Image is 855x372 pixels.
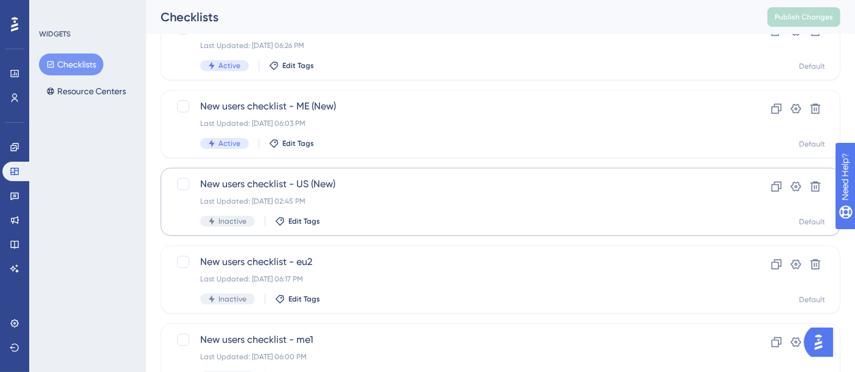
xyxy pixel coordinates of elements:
[767,7,840,27] button: Publish Changes
[799,295,825,305] div: Default
[39,53,103,75] button: Checklists
[804,324,840,360] iframe: UserGuiding AI Assistant Launcher
[200,332,703,347] span: New users checklist - me1
[29,3,76,18] span: Need Help?
[39,80,133,102] button: Resource Centers
[200,119,703,128] div: Last Updated: [DATE] 06:03 PM
[282,61,314,71] span: Edit Tags
[161,9,737,26] div: Checklists
[218,216,246,226] span: Inactive
[775,12,833,22] span: Publish Changes
[275,294,320,304] button: Edit Tags
[799,61,825,71] div: Default
[288,294,320,304] span: Edit Tags
[200,196,703,206] div: Last Updated: [DATE] 02:45 PM
[200,352,703,362] div: Last Updated: [DATE] 06:00 PM
[200,99,703,114] span: New users checklist - ME (New)
[799,139,825,149] div: Default
[282,139,314,148] span: Edit Tags
[269,61,314,71] button: Edit Tags
[200,274,703,284] div: Last Updated: [DATE] 06:17 PM
[275,216,320,226] button: Edit Tags
[39,29,71,39] div: WIDGETS
[269,139,314,148] button: Edit Tags
[200,41,703,50] div: Last Updated: [DATE] 06:26 PM
[799,217,825,227] div: Default
[218,61,240,71] span: Active
[218,294,246,304] span: Inactive
[200,177,703,191] span: New users checklist - US (New)
[288,216,320,226] span: Edit Tags
[200,255,703,269] span: New users checklist - eu2
[218,139,240,148] span: Active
